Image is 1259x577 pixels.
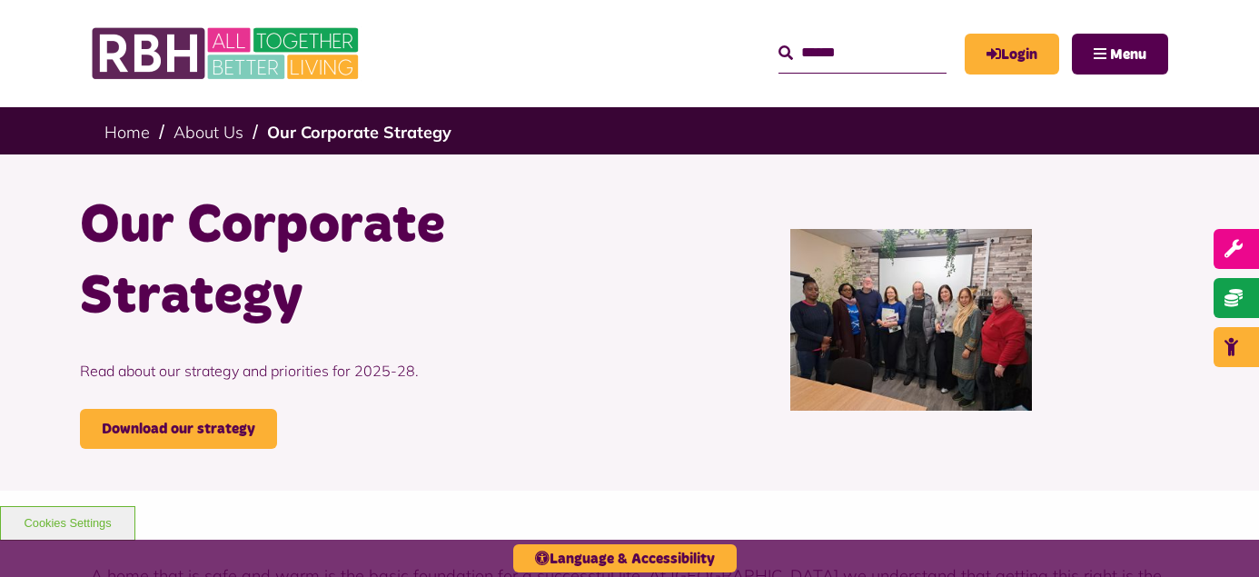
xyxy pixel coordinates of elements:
[513,544,737,572] button: Language & Accessibility
[91,18,363,89] img: RBH
[965,34,1059,75] a: MyRBH
[1110,47,1146,62] span: Menu
[80,191,616,333] h1: Our Corporate Strategy
[790,229,1033,411] img: P15 Communities
[80,409,277,449] a: Download our strategy
[80,333,616,409] p: Read about our strategy and priorities for 2025-28.
[104,122,150,143] a: Home
[1177,495,1259,577] iframe: Netcall Web Assistant for live chat
[173,122,243,143] a: About Us
[267,122,451,143] a: Our Corporate Strategy
[1072,34,1168,75] button: Navigation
